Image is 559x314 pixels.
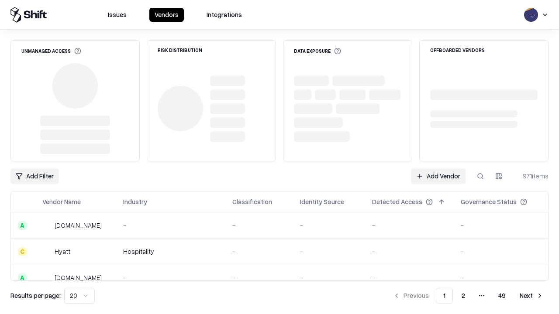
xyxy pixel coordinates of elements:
div: 971 items [514,171,549,181]
div: [DOMAIN_NAME] [55,273,102,282]
div: - [461,221,541,230]
button: 1 [436,288,453,304]
div: Data Exposure [294,48,341,55]
div: - [232,273,286,282]
img: primesec.co.il [42,273,51,282]
img: intrado.com [42,221,51,230]
button: Integrations [201,8,247,22]
div: Offboarded Vendors [430,48,485,52]
div: Industry [123,197,147,206]
div: Hyatt [55,247,70,256]
div: - [461,273,541,282]
div: - [123,273,218,282]
div: - [300,273,358,282]
div: - [300,247,358,256]
div: [DOMAIN_NAME] [55,221,102,230]
div: - [372,247,447,256]
button: 2 [455,288,472,304]
div: Vendor Name [42,197,81,206]
div: Risk Distribution [158,48,202,52]
p: Results per page: [10,291,61,300]
div: Identity Source [300,197,344,206]
button: 49 [491,288,513,304]
button: Add Filter [10,168,59,184]
div: A [18,273,27,282]
div: Classification [232,197,272,206]
div: A [18,221,27,230]
div: - [300,221,358,230]
div: Governance Status [461,197,517,206]
div: - [372,273,447,282]
div: - [232,221,286,230]
div: C [18,247,27,256]
div: - [232,247,286,256]
a: Add Vendor [411,168,466,184]
button: Next [514,288,549,304]
div: - [123,221,218,230]
button: Vendors [149,8,184,22]
div: Detected Access [372,197,422,206]
nav: pagination [388,288,549,304]
div: Unmanaged Access [21,48,81,55]
div: - [372,221,447,230]
img: Hyatt [42,247,51,256]
button: Issues [103,8,132,22]
div: Hospitality [123,247,218,256]
div: - [461,247,541,256]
